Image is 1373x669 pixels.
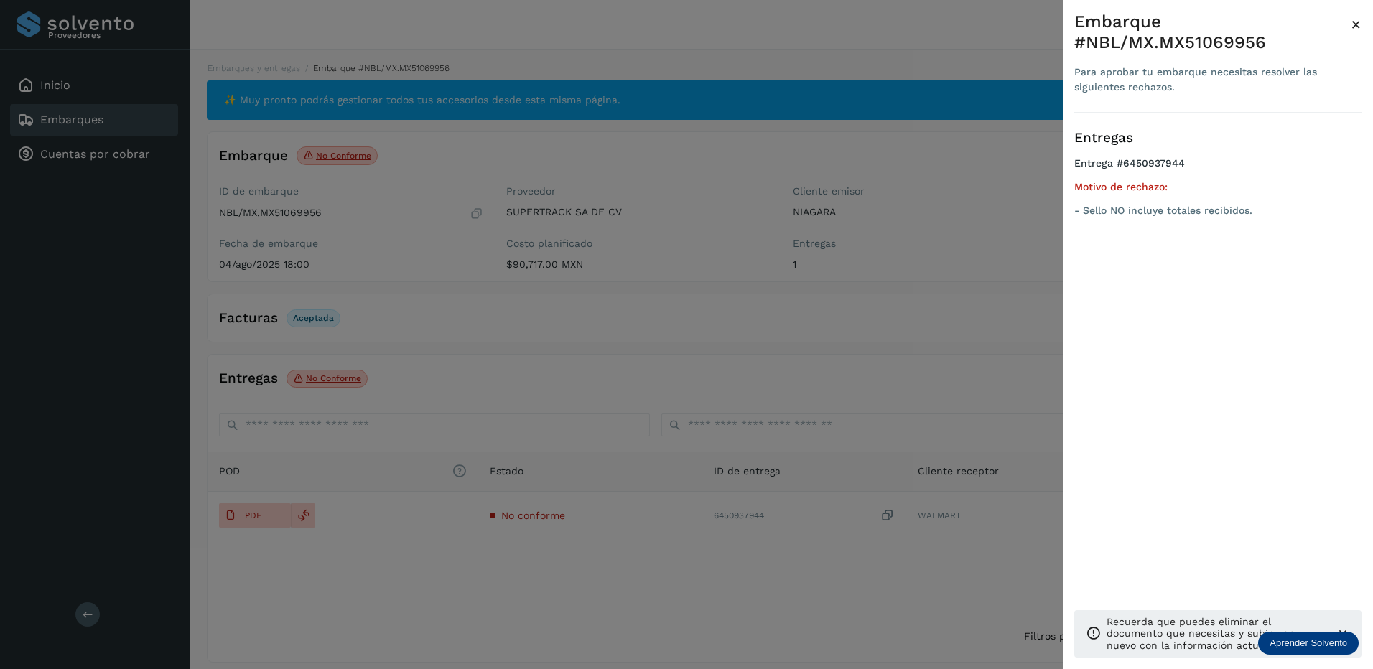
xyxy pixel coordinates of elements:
[1074,11,1351,53] div: Embarque #NBL/MX.MX51069956
[1351,14,1362,34] span: ×
[1270,637,1347,649] p: Aprender Solvento
[1074,181,1362,193] h5: Motivo de rechazo:
[1107,616,1324,652] p: Recuerda que puedes eliminar el documento que necesitas y subir uno nuevo con la información actu...
[1258,632,1359,655] div: Aprender Solvento
[1074,157,1362,181] h4: Entrega #6450937944
[1074,65,1351,95] div: Para aprobar tu embarque necesitas resolver las siguientes rechazos.
[1074,130,1362,146] h3: Entregas
[1074,205,1362,217] p: - Sello NO incluye totales recibidos.
[1351,11,1362,37] button: Close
